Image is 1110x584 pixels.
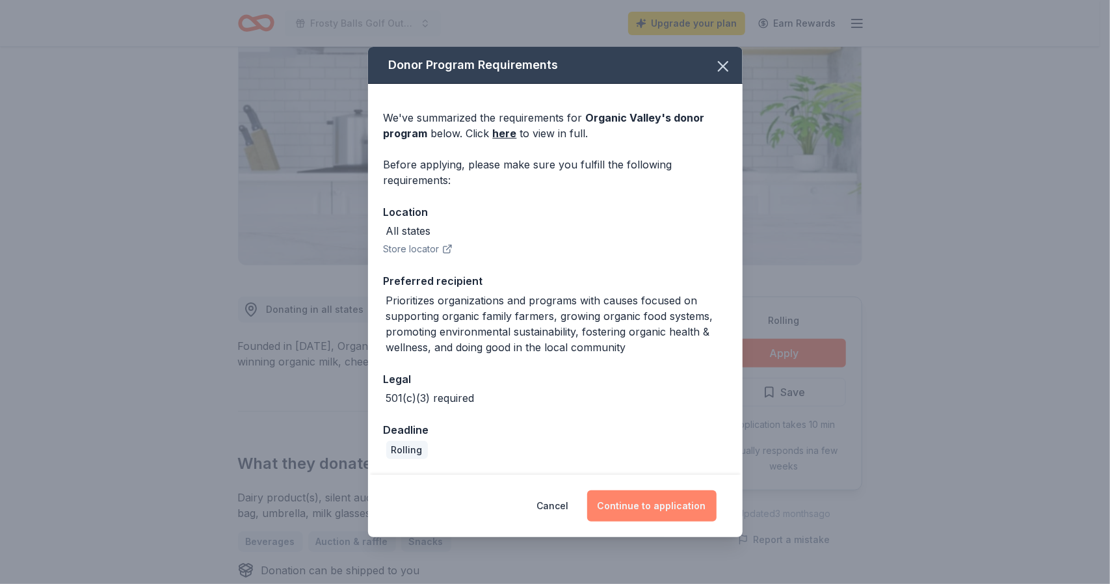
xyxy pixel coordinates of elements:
[386,441,428,459] div: Rolling
[384,110,727,141] div: We've summarized the requirements for below. Click to view in full.
[537,490,569,522] button: Cancel
[384,371,727,388] div: Legal
[493,126,517,141] a: here
[386,293,727,355] div: Prioritizes organizations and programs with causes focused on supporting organic family farmers, ...
[384,421,727,438] div: Deadline
[386,223,431,239] div: All states
[384,204,727,220] div: Location
[384,241,453,257] button: Store locator
[384,272,727,289] div: Preferred recipient
[368,47,743,84] div: Donor Program Requirements
[384,157,727,188] div: Before applying, please make sure you fulfill the following requirements:
[587,490,717,522] button: Continue to application
[386,390,475,406] div: 501(c)(3) required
